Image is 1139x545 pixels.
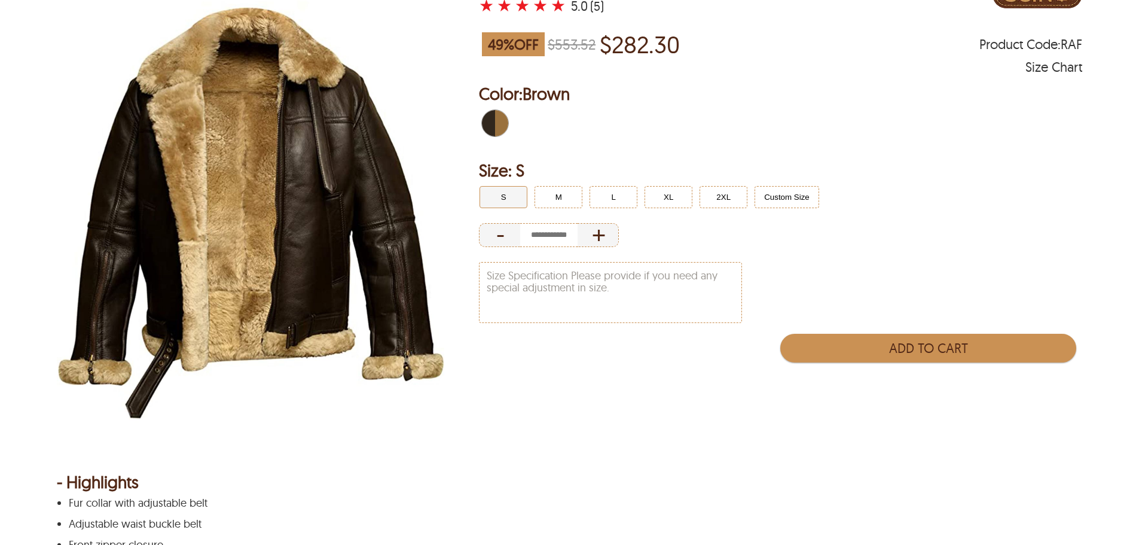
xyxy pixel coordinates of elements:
[548,35,596,53] strike: $553.52
[479,82,1082,106] h2: Selected Color: by Brown
[1025,61,1082,73] div: Size Chart
[578,223,619,247] div: Increase Quantity of Item
[781,369,1076,395] iframe: PayPal
[979,38,1082,50] span: Product Code: RAF
[535,186,582,208] button: Click to select M
[479,107,511,139] div: Brown
[523,83,570,104] span: Brown
[645,186,692,208] button: Click to select XL
[69,518,1067,530] p: Adjustable waist buckle belt
[700,186,747,208] button: Click to select 2XL
[479,159,1082,182] h2: Selected Filter by Size: S
[590,186,637,208] button: Click to select L
[482,32,545,56] span: 49 % OFF
[780,334,1076,363] button: Add to Cart
[57,476,1082,488] div: - Highlights
[480,186,527,208] button: Click to select S
[479,223,520,247] div: Decrease Quantity of Item
[755,186,819,208] button: Click to select Custom Size
[600,31,680,58] p: Price of $282.30
[69,497,1067,509] p: Fur collar with adjustable belt
[480,263,741,322] textarea: Size Specification Please provide if you need any special adjustment in size.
